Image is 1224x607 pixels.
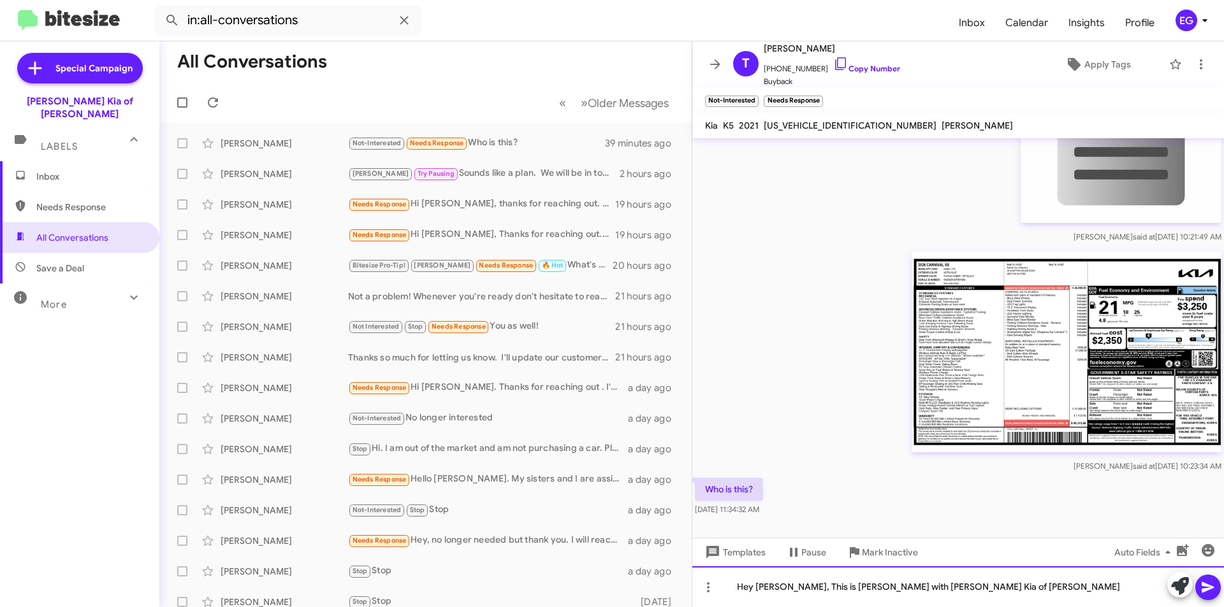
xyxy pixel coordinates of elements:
[559,95,566,111] span: «
[605,137,681,150] div: 39 minutes ago
[221,534,348,547] div: [PERSON_NAME]
[348,380,628,395] div: Hi [PERSON_NAME]. Thanks for reaching out . I'm still looking for the wolf gray - love to see a p...
[221,137,348,150] div: [PERSON_NAME]
[615,229,681,241] div: 19 hours ago
[1165,10,1210,31] button: EG
[1074,461,1221,471] span: [PERSON_NAME] [DATE] 10:23:34 AM
[348,351,615,364] div: Thanks so much for letting us know. I'll update our customer database now.
[348,411,628,425] div: No longer interested
[36,170,145,183] span: Inbox
[353,261,405,269] span: Bitesize Pro-Tip!
[862,541,918,564] span: Mark Inactive
[613,259,681,272] div: 20 hours ago
[348,197,615,211] div: Hi [PERSON_NAME], thanks for reaching out. I am wondering what kind of deal you have for an ev9 w...
[542,261,564,269] span: 🔥 Hot
[348,227,615,242] div: Hi [PERSON_NAME], Thanks for reaching out. After reviewing the numbers, the price is a bit outsid...
[348,290,615,303] div: Not a problem! Whenever you're ready don't hesitate to reach out to us. We would be happy to assi...
[414,261,470,269] span: [PERSON_NAME]
[628,443,681,455] div: a day ago
[479,261,533,269] span: Needs Response
[764,120,936,131] span: [US_VEHICLE_IDENTIFICATION_NUMBER]
[692,566,1224,607] div: Hey [PERSON_NAME], This is [PERSON_NAME] with [PERSON_NAME] Kia of [PERSON_NAME]
[703,541,766,564] span: Templates
[615,198,681,211] div: 19 hours ago
[615,320,681,333] div: 21 hours ago
[551,90,574,116] button: Previous
[588,96,669,110] span: Older Messages
[353,536,407,545] span: Needs Response
[949,4,995,41] a: Inbox
[348,166,620,181] div: Sounds like a plan. We will be in touch.
[418,169,455,178] span: Try Pausing
[348,533,628,548] div: Hey, no longer needed but thank you. I will reach out if I need any help And will consider you gu...
[410,506,425,514] span: Stop
[353,475,407,483] span: Needs Response
[1058,4,1115,41] a: Insights
[776,541,836,564] button: Pause
[221,473,348,486] div: [PERSON_NAME]
[348,441,628,456] div: Hi. I am out of the market and am not purchasing a car. Please remove me from all of you contact ...
[17,53,143,83] a: Special Campaign
[801,541,826,564] span: Pause
[41,141,78,152] span: Labels
[221,504,348,517] div: [PERSON_NAME]
[348,503,628,517] div: Stop
[221,565,348,578] div: [PERSON_NAME]
[628,534,681,547] div: a day ago
[723,120,734,131] span: K5
[836,541,928,564] button: Mark Inactive
[408,322,423,331] span: Stop
[221,229,348,241] div: [PERSON_NAME]
[764,75,900,88] span: Buyback
[764,56,900,75] span: [PHONE_NUMBER]
[41,299,67,310] span: More
[912,252,1221,452] img: ME602a1fea38bb8efc5b189bf9c0076ed3
[705,96,759,107] small: Not-Interested
[620,168,681,180] div: 2 hours ago
[995,4,1058,41] a: Calendar
[705,120,718,131] span: Kia
[1133,461,1155,471] span: said at
[353,383,407,392] span: Needs Response
[353,414,402,422] span: Not-Interested
[695,478,763,501] p: Who is this?
[1133,232,1155,241] span: said at
[221,198,348,211] div: [PERSON_NAME]
[692,541,776,564] button: Templates
[353,506,402,514] span: Not-Interested
[353,322,400,331] span: Not Interested
[1074,232,1221,241] span: [PERSON_NAME] [DATE] 10:21:49 AM
[154,5,422,36] input: Search
[353,567,368,575] span: Stop
[177,52,327,72] h1: All Conversations
[348,319,615,334] div: You as well!
[742,54,750,74] span: T
[221,412,348,425] div: [PERSON_NAME]
[552,90,676,116] nav: Page navigation example
[628,412,681,425] div: a day ago
[628,473,681,486] div: a day ago
[221,259,348,272] div: [PERSON_NAME]
[36,201,145,213] span: Needs Response
[221,351,348,364] div: [PERSON_NAME]
[348,258,613,273] div: What's your availability looking like for [DATE] ? I would like to stop by and give that car a te...
[1115,4,1165,41] span: Profile
[221,443,348,455] div: [PERSON_NAME]
[353,139,402,147] span: Not-Interested
[628,565,681,578] div: a day ago
[628,504,681,517] div: a day ago
[1114,541,1176,564] span: Auto Fields
[432,322,486,331] span: Needs Response
[1104,541,1186,564] button: Auto Fields
[353,200,407,208] span: Needs Response
[573,90,676,116] button: Next
[353,231,407,239] span: Needs Response
[221,320,348,333] div: [PERSON_NAME]
[221,290,348,303] div: [PERSON_NAME]
[353,169,409,178] span: [PERSON_NAME]
[581,95,588,111] span: »
[221,382,348,394] div: [PERSON_NAME]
